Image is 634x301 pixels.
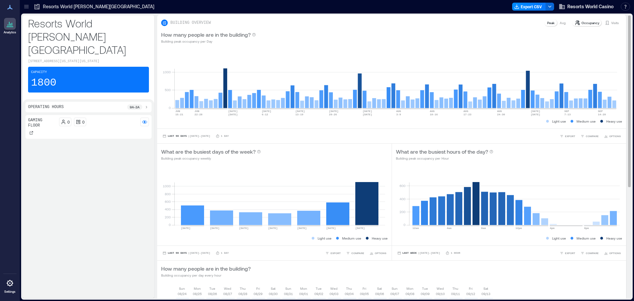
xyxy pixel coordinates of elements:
p: 1 Day [221,134,229,138]
p: Mon [300,286,307,291]
p: Sat [483,286,488,291]
p: 08/24 [178,291,187,296]
p: How many people are in the building? [161,265,251,273]
button: COMPARE [345,250,366,256]
tspan: 1000 [163,184,171,188]
p: 0 [82,119,85,125]
p: 09/09 [421,291,430,296]
button: OPTIONS [368,250,388,256]
button: EXPORT [558,133,577,139]
p: Avg [560,20,566,25]
p: 09/13 [481,291,490,296]
text: 12am [412,227,419,230]
p: Tue [316,286,322,291]
text: SEP [598,110,603,113]
p: Gaming Floor [28,118,56,128]
p: Light use [318,236,332,241]
span: EXPORT [565,251,575,255]
text: [DATE] [296,110,305,113]
tspan: 500 [165,88,171,92]
p: Heavy use [372,236,388,241]
p: Operating Hours [28,104,64,110]
a: Settings [2,275,18,296]
text: AUG [464,110,469,113]
p: Heavy use [606,236,622,241]
text: AUG [497,110,502,113]
tspan: 400 [399,197,405,201]
text: 3-9 [396,113,401,116]
p: Light use [552,119,566,124]
button: COMPARE [579,250,600,256]
p: Visits [611,20,619,25]
p: 09/07 [390,291,399,296]
tspan: 600 [165,200,171,204]
p: Sun [179,286,185,291]
tspan: 400 [165,207,171,211]
button: COMPARE [579,133,600,139]
tspan: 0 [169,223,171,227]
p: 08/25 [193,291,202,296]
text: 20-26 [329,113,337,116]
p: Heavy use [606,119,622,124]
text: [DATE] [239,227,249,230]
tspan: 0 [169,106,171,110]
button: OPTIONS [603,133,622,139]
p: How many people are in the building? [161,31,251,39]
tspan: 0 [403,223,405,227]
text: 4pm [550,227,555,230]
p: 08/29 [254,291,263,296]
a: Analytics [2,16,18,36]
p: 09/12 [466,291,475,296]
text: 4am [447,227,452,230]
p: What are the busiest days of the week? [161,148,256,156]
p: Wed [330,286,337,291]
text: 10-16 [430,113,438,116]
span: COMPARE [351,251,364,255]
p: Resorts World [PERSON_NAME][GEOGRAPHIC_DATA] [28,17,149,56]
span: Resorts World Casino [567,3,614,10]
p: 1800 [31,76,56,90]
p: Thu [240,286,246,291]
p: Settings [4,290,16,294]
p: 9a - 3a [130,104,140,110]
span: EXPORT [331,251,341,255]
p: Fri [256,286,260,291]
text: 14-20 [598,113,606,116]
tspan: 1000 [163,70,171,74]
p: 09/11 [451,291,460,296]
text: [DATE] [363,110,372,113]
p: Sun [285,286,291,291]
p: Thu [452,286,458,291]
text: [DATE] [329,110,338,113]
p: 09/08 [405,291,414,296]
p: 08/26 [208,291,217,296]
span: OPTIONS [375,251,386,255]
p: 0 [67,119,70,125]
p: Wed [437,286,444,291]
button: Export CSV [512,3,546,11]
p: Thu [346,286,352,291]
text: JUN [175,110,180,113]
text: [DATE] [297,227,307,230]
p: 09/04 [345,291,354,296]
button: EXPORT [324,250,342,256]
p: Mon [406,286,413,291]
p: Sat [377,286,382,291]
span: COMPARE [586,251,599,255]
tspan: 600 [399,184,405,188]
p: 09/01 [299,291,308,296]
p: 09/05 [360,291,369,296]
button: Last 90 Days |[DATE]-[DATE] [161,250,212,256]
p: Building peak occupancy weekly [161,156,261,161]
span: COMPARE [586,134,599,138]
text: [DATE] [531,113,540,116]
text: SEP [564,110,569,113]
span: OPTIONS [609,134,621,138]
tspan: 200 [399,210,405,214]
tspan: 200 [165,215,171,219]
text: [DATE] [531,110,540,113]
text: 17-23 [464,113,472,116]
text: 8pm [584,227,589,230]
text: 22-28 [194,113,202,116]
text: [DATE] [228,110,238,113]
